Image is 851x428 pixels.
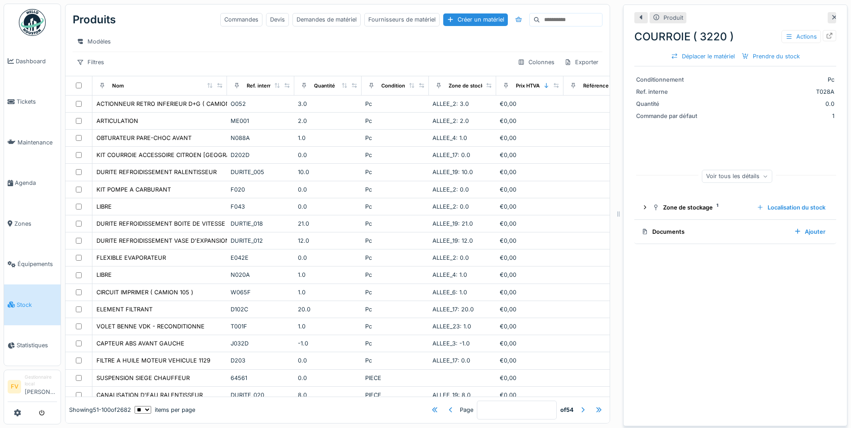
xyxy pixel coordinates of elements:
div: Quantité [636,100,703,108]
div: €0,00 [500,168,560,176]
div: FILTRE A HUILE MOTEUR VEHICULE 1129 [96,356,210,365]
span: ALLEE_17: 0.0 [432,357,470,364]
div: F020 [231,185,291,194]
div: Pc [365,339,425,348]
div: Produits [73,8,116,31]
span: ALLEE_23: 1.0 [432,323,471,330]
div: T028A [707,87,834,96]
div: -1.0 [298,339,358,348]
div: J032D [231,339,291,348]
span: Zones [14,219,57,228]
div: Zone de stockage [652,203,750,212]
div: €0,00 [500,391,560,399]
div: Pc [365,202,425,211]
div: Pc [365,236,425,245]
span: ALLEE_2: 2.0 [432,118,469,124]
div: 0.0 [298,356,358,365]
span: ALLEE_6: 1.0 [432,289,467,296]
a: Tickets [4,82,61,122]
div: PIECE [365,374,425,382]
div: Pc [365,168,425,176]
div: FLEXIBLE EVAPORATEUR [96,253,166,262]
div: 0.0 [298,151,358,159]
div: Prix HTVA [516,82,540,90]
div: Pc [365,322,425,331]
div: Ref. interne [247,82,275,90]
div: Ref. interne [636,87,703,96]
div: Commande par défaut [636,112,703,120]
div: Pc [365,185,425,194]
div: Nom [112,82,124,90]
div: Localisation du stock [753,201,829,214]
div: Gestionnaire local [25,374,57,388]
span: Maintenance [17,138,57,147]
div: OBTURATEUR PARE-CHOC AVANT [96,134,192,142]
a: Dashboard [4,41,61,82]
div: 8.0 [298,391,358,399]
span: ALLEE_2: 0.0 [432,203,469,210]
div: F043 [231,202,291,211]
div: Page [460,406,473,414]
div: 0.0 [298,202,358,211]
div: 1.0 [298,322,358,331]
div: N088A [231,134,291,142]
a: Stock [4,284,61,325]
div: LIBRE [96,202,112,211]
div: ARTICULATION [96,117,138,125]
div: €0,00 [500,117,560,125]
div: €0,00 [500,339,560,348]
div: 12.0 [298,236,358,245]
div: €0,00 [500,185,560,194]
div: 20.0 [298,305,358,314]
div: 1.0 [298,288,358,297]
div: €0,00 [500,219,560,228]
div: PIECE [365,391,425,399]
div: Conditionnement [381,82,424,90]
div: items per page [135,406,195,414]
div: 2.0 [298,117,358,125]
div: 10.0 [298,168,358,176]
div: Showing 51 - 100 of 2682 [69,406,131,414]
div: ME001 [231,117,291,125]
div: DURITE_020 [231,391,291,399]
a: Maintenance [4,122,61,163]
div: O052 [231,100,291,108]
div: DURITE_005 [231,168,291,176]
div: Pc [707,75,834,84]
div: DURTIE_018 [231,219,291,228]
div: Produit [663,13,683,22]
div: Fournisseurs de matériel [364,13,440,26]
span: ALLEE_19: 21.0 [432,220,473,227]
div: €0,00 [500,271,560,279]
div: Pc [365,134,425,142]
div: Pc [365,219,425,228]
a: Agenda [4,163,61,204]
span: ALLEE_19: 8.0 [432,392,471,398]
div: Pc [365,288,425,297]
div: €0,00 [500,305,560,314]
span: ALLEE_2: 0.0 [432,186,469,193]
div: Référence constructeur [583,82,642,90]
span: ALLEE_17: 20.0 [432,306,474,313]
div: CANALISATION D'EAU RALENTISSEUR [96,391,203,399]
div: 0.0 [707,100,834,108]
div: DURITE REFROIDISSEMENT VASE D'EXPANSION [96,236,230,245]
span: ALLEE_4: 1.0 [432,135,467,141]
div: €0,00 [500,288,560,297]
div: Pc [365,271,425,279]
div: 1 [707,112,834,120]
div: Documents [642,227,787,236]
div: D202D [231,151,291,159]
div: Exporter [560,56,602,69]
div: N020A [231,271,291,279]
div: Pc [365,100,425,108]
div: VOLET BENNE VDK - RECONDITIONNE [96,322,205,331]
div: T001F [231,322,291,331]
div: Pc [365,117,425,125]
div: €0,00 [500,322,560,331]
div: Filtres [73,56,108,69]
div: D102C [231,305,291,314]
div: €0,00 [500,356,560,365]
div: Actions [781,30,821,43]
div: 1.0 [298,134,358,142]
